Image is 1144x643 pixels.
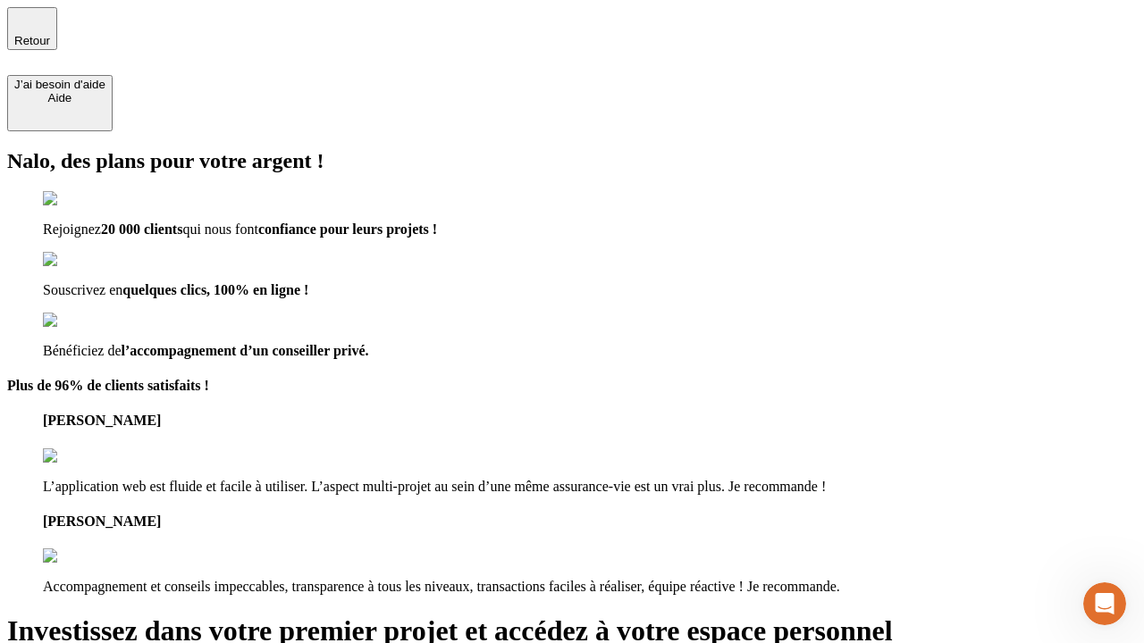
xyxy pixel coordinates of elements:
span: Souscrivez en [43,282,122,297]
button: J’ai besoin d'aideAide [7,75,113,131]
div: J’ai besoin d'aide [14,78,105,91]
span: quelques clics, 100% en ligne ! [122,282,308,297]
div: Aide [14,91,105,104]
img: reviews stars [43,548,131,564]
span: qui nous font [182,221,257,237]
span: l’accompagnement d’un conseiller privé. [122,343,369,358]
button: Retour [7,7,57,50]
span: Retour [14,34,50,47]
img: checkmark [43,252,120,268]
span: Bénéficiez de [43,343,122,358]
img: checkmark [43,313,120,329]
h2: Nalo, des plans pour votre argent ! [7,149,1137,173]
h4: [PERSON_NAME] [43,514,1137,530]
p: L’application web est fluide et facile à utiliser. L’aspect multi-projet au sein d’une même assur... [43,479,1137,495]
p: Accompagnement et conseils impeccables, transparence à tous les niveaux, transactions faciles à r... [43,579,1137,595]
iframe: Intercom live chat [1083,582,1126,625]
span: confiance pour leurs projets ! [258,221,437,237]
span: Rejoignez [43,221,101,237]
img: checkmark [43,191,120,207]
h4: Plus de 96% de clients satisfaits ! [7,378,1137,394]
span: 20 000 clients [101,221,183,237]
img: reviews stars [43,448,131,464]
h4: [PERSON_NAME] [43,413,1137,429]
